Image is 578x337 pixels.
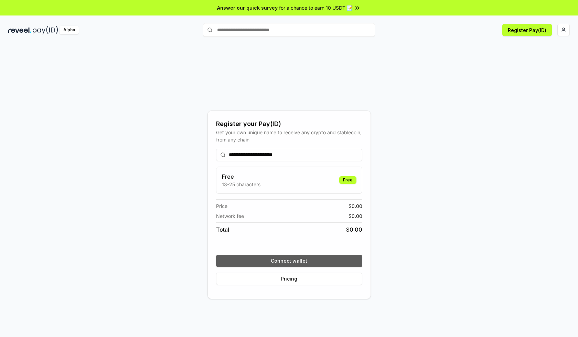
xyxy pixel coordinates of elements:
div: Alpha [60,26,79,34]
h3: Free [222,172,260,181]
span: Answer our quick survey [217,4,278,11]
span: $ 0.00 [349,202,362,210]
span: Price [216,202,227,210]
span: Network fee [216,212,244,220]
span: $ 0.00 [349,212,362,220]
button: Register Pay(ID) [502,24,552,36]
span: Total [216,225,229,234]
span: $ 0.00 [346,225,362,234]
img: pay_id [33,26,58,34]
div: Register your Pay(ID) [216,119,362,129]
button: Pricing [216,273,362,285]
div: Free [339,176,356,184]
img: reveel_dark [8,26,31,34]
button: Connect wallet [216,255,362,267]
span: for a chance to earn 10 USDT 📝 [279,4,353,11]
div: Get your own unique name to receive any crypto and stablecoin, from any chain [216,129,362,143]
p: 13-25 characters [222,181,260,188]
